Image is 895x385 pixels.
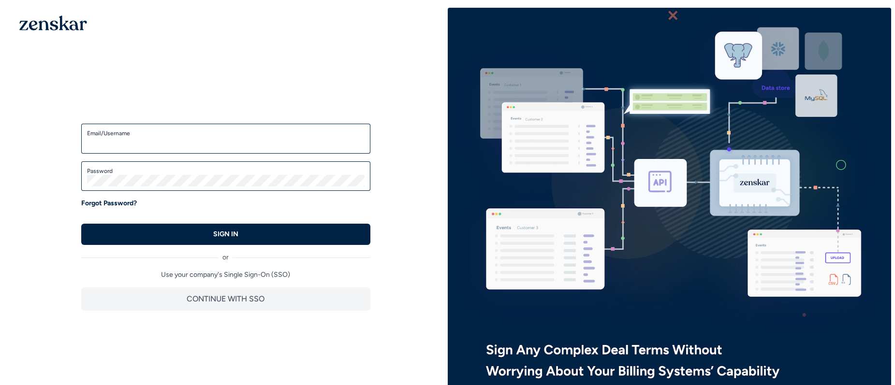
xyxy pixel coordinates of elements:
[81,199,137,208] a: Forgot Password?
[81,245,370,262] div: or
[19,15,87,30] img: 1OGAJ2xQqyY4LXKgY66KYq0eOWRCkrZdAb3gUhuVAqdWPZE9SRJmCz+oDMSn4zDLXe31Ii730ItAGKgCKgCCgCikA4Av8PJUP...
[81,224,370,245] button: SIGN IN
[213,229,238,239] p: SIGN IN
[87,167,365,175] label: Password
[87,129,365,137] label: Email/Username
[81,287,370,311] button: CONTINUE WITH SSO
[81,270,370,280] p: Use your company's Single Sign-On (SSO)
